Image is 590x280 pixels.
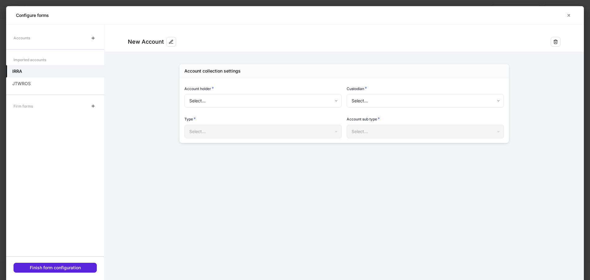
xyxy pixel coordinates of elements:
div: Firm forms [14,101,33,112]
h6: Account holder [184,85,214,92]
div: Select... [184,125,341,138]
div: Imported accounts [14,54,46,65]
a: IRRA [6,65,104,77]
h6: Account sub type [347,116,380,122]
h6: Type [184,116,196,122]
div: New Account [128,38,164,45]
h5: IRRA [12,68,22,74]
p: JTWROS [12,81,31,87]
a: JTWROS [6,77,104,90]
h5: Configure forms [16,12,49,18]
div: Account collection settings [184,68,241,74]
div: Finish form configuration [30,266,81,270]
h6: Custodian [347,85,367,92]
div: Select... [184,94,341,108]
button: Finish form configuration [14,263,97,273]
div: Select... [347,125,504,138]
div: Select... [347,94,504,108]
div: Accounts [14,33,30,43]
